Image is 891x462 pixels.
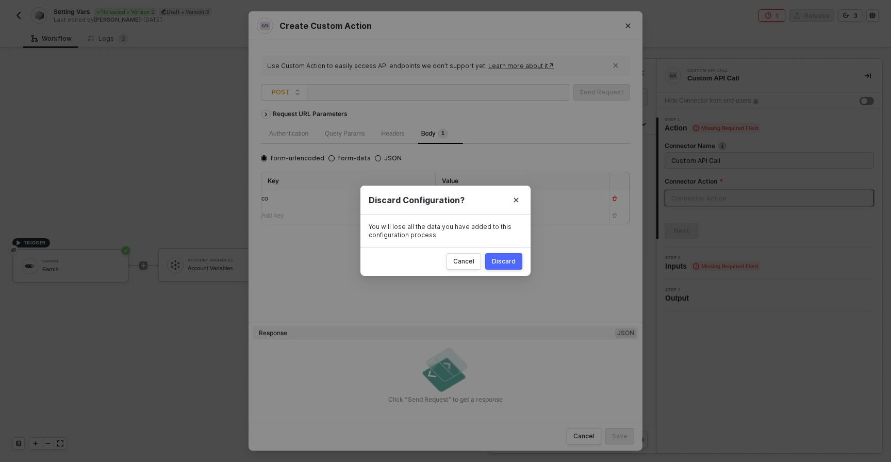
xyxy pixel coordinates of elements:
[261,172,436,190] th: Key
[438,128,448,139] sup: 1
[259,329,287,337] div: Response
[260,21,270,31] img: integration-icon
[335,154,371,162] span: form-data
[485,254,522,270] button: Discard
[573,432,595,440] div: Cancel
[261,195,268,202] span: co
[369,195,522,206] div: Discard Configuration?
[257,18,634,34] div: Create Custom Action
[267,154,324,162] span: form-urlencoded
[613,62,619,69] span: icon-close
[369,223,522,239] div: You will lose all the data you have added to this configuration process.
[502,186,531,214] button: Close
[447,254,481,270] button: Cancel
[567,428,601,444] button: Cancel
[269,129,308,139] div: Authentication
[441,130,444,136] span: 1
[253,395,638,404] div: Click ”Send Request” to get a response
[325,130,365,137] span: Query Params
[381,130,404,137] span: Headers
[615,328,636,338] span: JSON
[605,428,634,444] button: Save
[453,258,474,266] div: Cancel
[614,11,642,40] button: Close
[272,85,301,100] span: POST
[268,105,353,123] div: Request URL Parameters
[381,154,402,162] span: JSON
[421,130,448,137] span: Body
[436,172,610,190] th: Value
[267,62,608,70] div: Use Custom Action to easily access API endpoints we don’t support yet.
[492,258,516,266] div: Discard
[573,84,630,101] button: Send Request
[262,113,270,117] span: icon-arrow-right
[420,344,471,395] img: empty-state-send-request
[488,62,554,70] a: Learn more about it↗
